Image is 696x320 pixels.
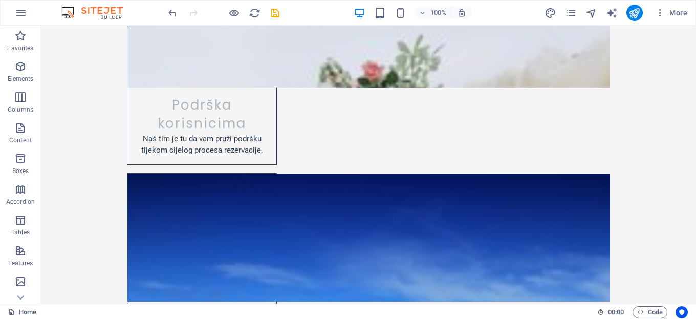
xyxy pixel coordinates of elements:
button: design [545,7,557,19]
i: Publish [628,7,640,19]
span: More [655,8,687,18]
p: Columns [8,105,33,114]
button: publish [626,5,643,21]
button: navigator [585,7,598,19]
button: save [269,7,281,19]
button: Usercentrics [676,306,688,318]
i: Navigator [585,7,597,19]
h6: Session time [597,306,624,318]
i: Save (Ctrl+S) [269,7,281,19]
i: On resize automatically adjust zoom level to fit chosen device. [457,8,466,17]
i: Design (Ctrl+Alt+Y) [545,7,556,19]
p: Boxes [12,167,29,175]
p: Tables [11,228,30,237]
span: 00 00 [608,306,624,318]
button: reload [248,7,260,19]
button: More [651,5,691,21]
p: Accordion [6,198,35,206]
i: Pages (Ctrl+Alt+S) [565,7,577,19]
p: Content [9,136,32,144]
p: Images [10,290,31,298]
button: Code [633,306,667,318]
button: text_generator [606,7,618,19]
button: Click here to leave preview mode and continue editing [228,7,240,19]
button: 100% [415,7,451,19]
span: Code [637,306,663,318]
i: Reload page [249,7,260,19]
a: Click to cancel selection. Double-click to open Pages [8,306,36,318]
button: undo [166,7,179,19]
i: AI Writer [606,7,618,19]
p: Features [8,259,33,267]
button: pages [565,7,577,19]
p: Favorites [7,44,33,52]
i: Undo: Delete elements (Ctrl+Z) [167,7,179,19]
p: Elements [8,75,34,83]
img: Editor Logo [59,7,136,19]
h6: 100% [430,7,447,19]
span: : [615,308,617,316]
